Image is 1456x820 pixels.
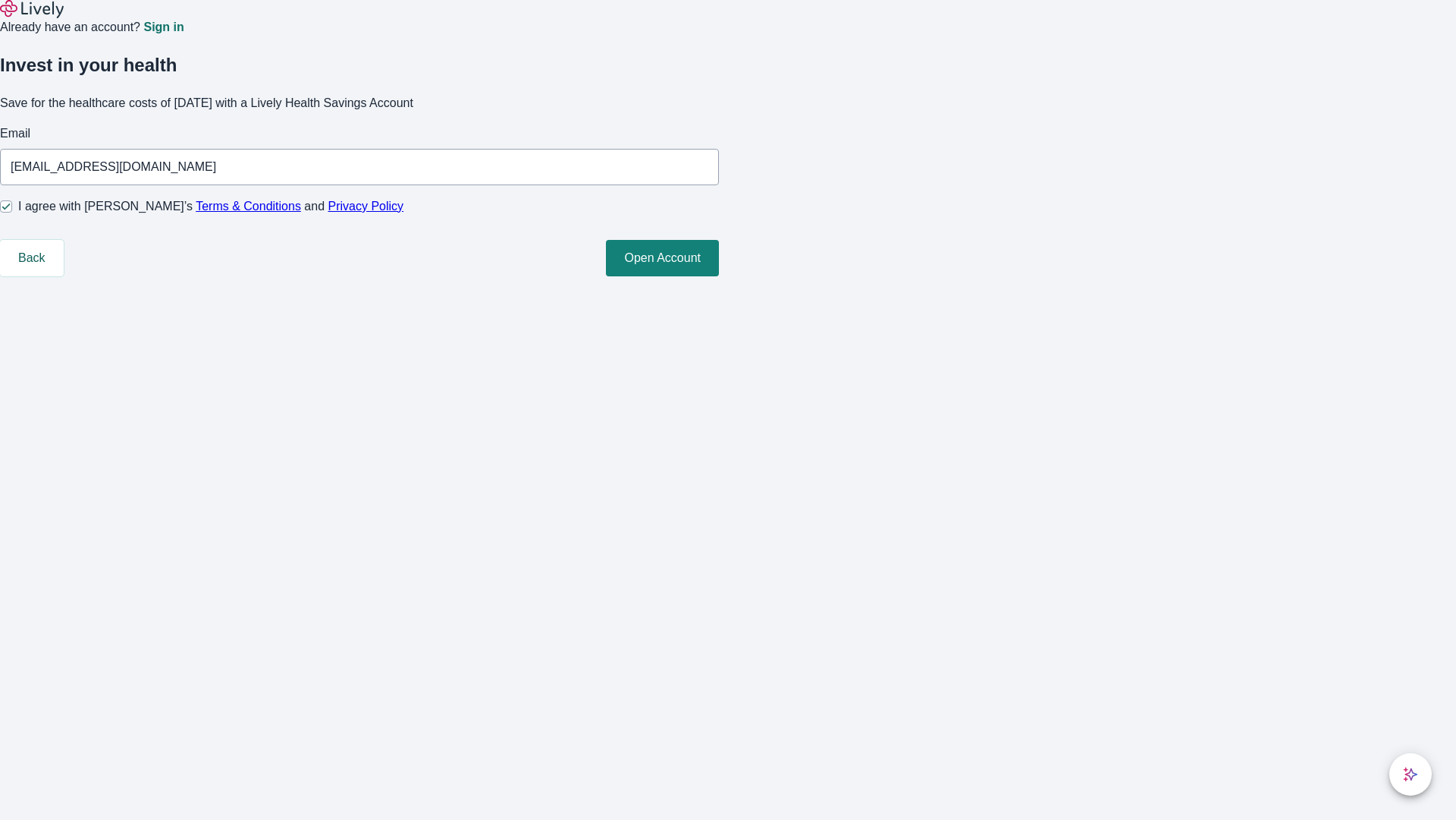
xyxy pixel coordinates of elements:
button: Open Account [606,240,719,276]
svg: Lively AI Assistant [1403,767,1418,782]
span: I agree with [PERSON_NAME]’s and [18,197,403,216]
a: Sign in [143,21,184,33]
button: chat [1389,753,1432,796]
a: Terms & Conditions [196,200,301,213]
a: Privacy Policy [328,200,404,213]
